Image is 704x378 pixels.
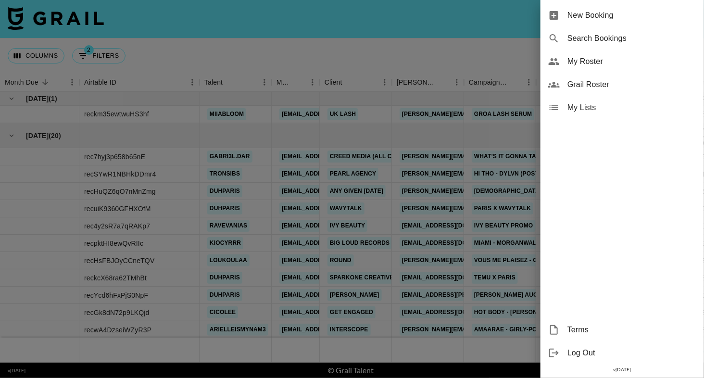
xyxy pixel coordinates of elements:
div: New Booking [541,4,704,27]
span: Log Out [567,347,696,359]
div: Search Bookings [541,27,704,50]
div: Log Out [541,341,704,365]
div: Grail Roster [541,73,704,96]
div: My Roster [541,50,704,73]
div: Terms [541,318,704,341]
span: New Booking [567,10,696,21]
span: Grail Roster [567,79,696,90]
span: Search Bookings [567,33,696,44]
div: v [DATE] [541,365,704,375]
span: My Lists [567,102,696,113]
div: My Lists [541,96,704,119]
span: My Roster [567,56,696,67]
span: Terms [567,324,696,336]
